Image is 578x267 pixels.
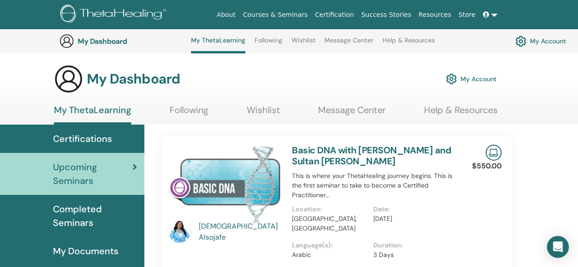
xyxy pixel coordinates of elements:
a: Success Stories [358,6,415,23]
a: About [213,6,239,23]
p: Location : [292,204,367,214]
p: Language(s) : [292,241,367,250]
img: default.jpg [169,221,191,243]
a: Message Center [318,105,386,122]
a: My ThetaLearning [54,105,131,125]
img: cog.svg [446,71,457,87]
a: Following [170,105,208,122]
a: Message Center [324,37,373,51]
p: This is where your ThetaHealing journey begins. This is the first seminar to take to become a Cer... [292,171,454,200]
h3: My Dashboard [78,37,169,46]
a: [DEMOGRAPHIC_DATA] Alsojafe [199,221,283,243]
p: Arabic [292,250,367,260]
a: My ThetaLearning [191,37,245,53]
img: logo.png [60,5,170,25]
p: [DATE] [373,214,449,224]
a: Store [455,6,479,23]
h3: My Dashboard [87,71,180,87]
img: Basic DNA [169,145,281,224]
img: Live Online Seminar [486,145,502,161]
a: Wishlist [247,105,280,122]
p: Date : [373,204,449,214]
img: cog.svg [515,33,526,49]
p: Duration : [373,241,449,250]
p: $550.00 [472,161,502,172]
a: Help & Resources [382,37,435,51]
span: Certifications [53,132,112,146]
a: Resources [415,6,455,23]
div: Open Intercom Messenger [547,236,569,258]
span: Completed Seminars [53,202,137,230]
a: Courses & Seminars [239,6,312,23]
a: Following [255,37,282,51]
a: My Account [515,33,566,49]
a: Certification [311,6,357,23]
a: Wishlist [292,37,316,51]
span: My Documents [53,244,118,258]
p: 3 Days [373,250,449,260]
span: Upcoming Seminars [53,160,133,188]
p: [GEOGRAPHIC_DATA], [GEOGRAPHIC_DATA] [292,214,367,233]
img: generic-user-icon.jpg [59,34,74,48]
img: generic-user-icon.jpg [54,64,83,94]
a: My Account [446,69,497,89]
a: Help & Resources [424,105,498,122]
a: Basic DNA with [PERSON_NAME] and Sultan [PERSON_NAME] [292,144,451,167]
